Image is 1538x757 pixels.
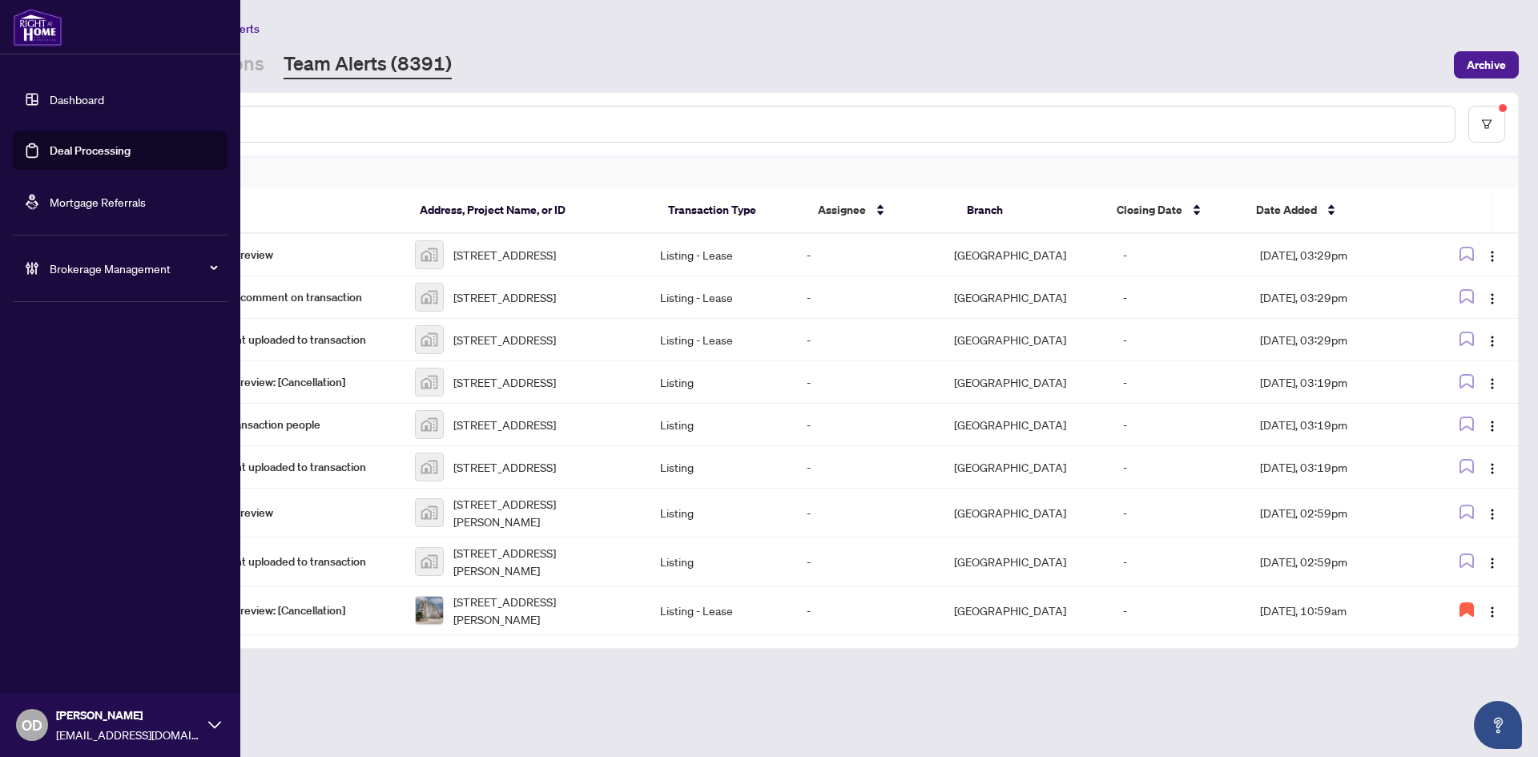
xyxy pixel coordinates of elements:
[647,446,795,489] td: Listing
[647,276,795,319] td: Listing - Lease
[1110,276,1247,319] td: -
[941,276,1110,319] td: [GEOGRAPHIC_DATA]
[1486,292,1499,305] img: Logo
[1247,538,1423,586] td: [DATE], 02:59pm
[453,416,556,433] span: [STREET_ADDRESS]
[941,404,1110,446] td: [GEOGRAPHIC_DATA]
[1256,201,1317,219] span: Date Added
[1247,404,1423,446] td: [DATE], 03:19pm
[50,195,146,209] a: Mortgage Referrals
[1480,369,1505,395] button: Logo
[941,586,1110,635] td: [GEOGRAPHIC_DATA]
[170,504,389,521] span: Submitted for review
[1480,412,1505,437] button: Logo
[1480,242,1505,268] button: Logo
[805,187,954,234] th: Assignee
[794,319,941,361] td: -
[84,157,1518,187] div: 9 of Items
[794,489,941,538] td: -
[1454,51,1519,79] button: Archive
[1486,557,1499,570] img: Logo
[1110,489,1247,538] td: -
[1481,119,1492,130] span: filter
[13,8,62,46] img: logo
[170,553,389,570] span: New document uploaded to transaction
[416,284,443,311] img: thumbnail-img
[647,404,795,446] td: Listing
[941,538,1110,586] td: [GEOGRAPHIC_DATA]
[170,416,389,433] span: Updates to transaction people
[284,50,452,79] a: Team Alerts (8391)
[1480,500,1505,525] button: Logo
[453,246,556,264] span: [STREET_ADDRESS]
[954,187,1103,234] th: Branch
[1110,538,1247,586] td: -
[1110,404,1247,446] td: -
[647,361,795,404] td: Listing
[453,495,634,530] span: [STREET_ADDRESS][PERSON_NAME]
[1110,586,1247,635] td: -
[1243,187,1423,234] th: Date Added
[158,187,407,234] th: Summary
[416,368,443,396] img: thumbnail-img
[1480,327,1505,352] button: Logo
[416,241,443,268] img: thumbnail-img
[1468,106,1505,143] button: filter
[453,331,556,348] span: [STREET_ADDRESS]
[941,489,1110,538] td: [GEOGRAPHIC_DATA]
[794,538,941,586] td: -
[941,234,1110,276] td: [GEOGRAPHIC_DATA]
[1110,361,1247,404] td: -
[1247,361,1423,404] td: [DATE], 03:19pm
[1247,276,1423,319] td: [DATE], 03:29pm
[794,276,941,319] td: -
[56,726,200,743] span: [EMAIL_ADDRESS][DOMAIN_NAME]
[416,499,443,526] img: thumbnail-img
[1480,598,1505,623] button: Logo
[416,453,443,481] img: thumbnail-img
[56,707,200,724] span: [PERSON_NAME]
[794,404,941,446] td: -
[941,446,1110,489] td: [GEOGRAPHIC_DATA]
[1247,586,1423,635] td: [DATE], 10:59am
[941,361,1110,404] td: [GEOGRAPHIC_DATA]
[416,411,443,438] img: thumbnail-img
[453,593,634,628] span: [STREET_ADDRESS][PERSON_NAME]
[647,319,795,361] td: Listing - Lease
[416,597,443,624] img: thumbnail-img
[50,143,131,158] a: Deal Processing
[1247,319,1423,361] td: [DATE], 03:29pm
[416,548,443,575] img: thumbnail-img
[794,586,941,635] td: -
[1486,420,1499,433] img: Logo
[1247,446,1423,489] td: [DATE], 03:19pm
[453,373,556,391] span: [STREET_ADDRESS]
[170,331,389,348] span: New document uploaded to transaction
[1117,201,1182,219] span: Closing Date
[647,586,795,635] td: Listing - Lease
[170,246,389,264] span: Submitted for review
[818,201,866,219] span: Assignee
[1486,250,1499,263] img: Logo
[453,544,634,579] span: [STREET_ADDRESS][PERSON_NAME]
[1110,446,1247,489] td: -
[22,714,42,736] span: OD
[647,234,795,276] td: Listing - Lease
[1486,606,1499,618] img: Logo
[1247,234,1423,276] td: [DATE], 03:29pm
[1467,52,1506,78] span: Archive
[1486,462,1499,475] img: Logo
[453,288,556,306] span: [STREET_ADDRESS]
[1104,187,1243,234] th: Closing Date
[794,446,941,489] td: -
[1247,489,1423,538] td: [DATE], 02:59pm
[1480,454,1505,480] button: Logo
[647,489,795,538] td: Listing
[1486,377,1499,390] img: Logo
[453,458,556,476] span: [STREET_ADDRESS]
[50,260,216,277] span: Brokerage Management
[1480,284,1505,310] button: Logo
[1486,335,1499,348] img: Logo
[170,288,389,306] span: Unread agent comment on transaction
[50,92,104,107] a: Dashboard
